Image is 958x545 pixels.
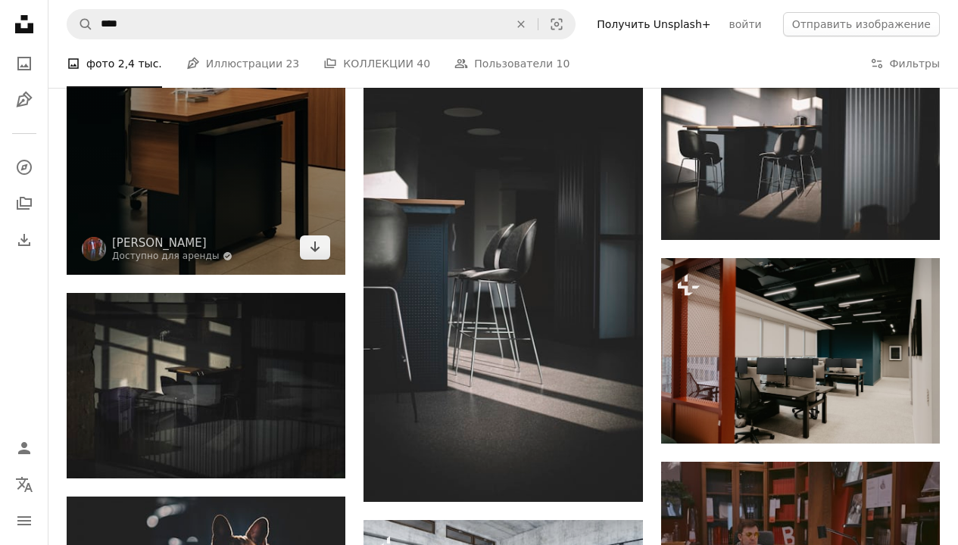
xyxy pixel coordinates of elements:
[300,235,330,260] a: скачать
[9,469,39,500] button: язык
[286,55,299,72] span: 23
[504,10,538,39] button: ясно
[557,55,570,72] span: 10
[67,10,93,39] button: Поиск Unsplash
[82,237,106,261] img: Перейдите в профиль Франческо Лиотти
[661,344,940,357] a: пустой офис со столами и стульями
[9,188,39,219] a: КОЛЛЕКЦИИ
[588,12,719,36] a: Получить Unsplash+
[9,433,39,463] a: Войти / Зарегистрироваться
[720,12,771,36] a: войти
[661,258,940,444] img: пустой офис со столами и стульями
[9,225,39,255] a: История загрузки
[9,152,39,182] a: УЗНАТЬ
[67,9,576,39] form: Найти визуальные эффекты по всему сайту
[9,9,39,42] a: Главная — Unsplash
[112,235,232,251] a: [PERSON_NAME]
[323,39,430,88] a: КОЛЛЕКЦИИ 40
[661,140,940,154] a: черный металлический стул возле белых жалюзи
[186,39,299,88] a: Иллюстрации 23
[417,55,430,72] span: 40
[783,12,940,36] button: Отправить изображение
[364,83,642,501] img: черное кожаное мягкое сиденье рядом с черным кожаным креслом
[112,251,232,263] a: Доступно для аренды
[454,39,569,88] a: Пользователи 10
[661,54,940,240] img: черный металлический стул возле белых жалюзи
[538,10,575,39] button: Визуальный поиск
[9,506,39,536] button: меню
[9,85,39,115] a: Иллюстрации
[9,48,39,79] a: фото
[870,39,940,88] button: Фильтры
[364,285,642,299] a: черное кожаное мягкое сиденье рядом с черным кожаным креслом
[67,293,345,478] img: черная металлическая клетка для домашних животных возле окна
[67,378,345,392] a: черная металлическая клетка для домашних животных возле окна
